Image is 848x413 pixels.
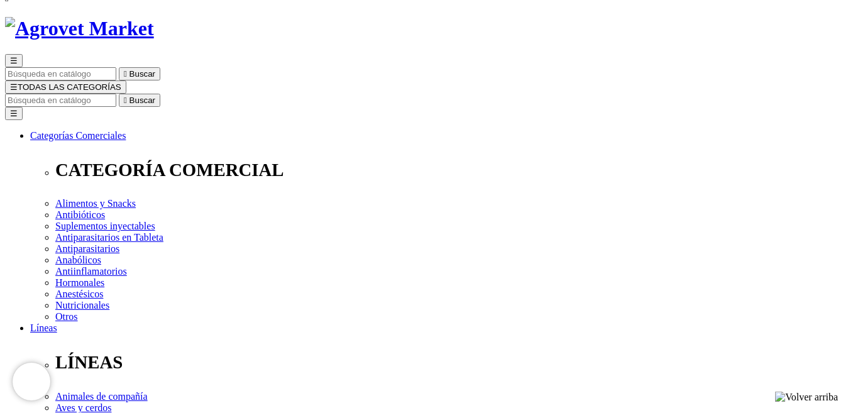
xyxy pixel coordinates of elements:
[124,96,127,105] i: 
[55,221,155,231] a: Suplementos inyectables
[5,107,23,120] button: ☰
[55,352,843,373] p: LÍNEAS
[55,277,104,288] a: Hormonales
[124,69,127,79] i: 
[5,67,116,80] input: Buscar
[55,266,127,277] a: Antiinflamatorios
[55,198,136,209] a: Alimentos y Snacks
[5,17,154,40] img: Agrovet Market
[55,160,843,180] p: CATEGORÍA COMERCIAL
[55,232,163,243] a: Antiparasitarios en Tableta
[30,130,126,141] a: Categorías Comerciales
[5,94,116,107] input: Buscar
[55,255,101,265] a: Anabólicos
[10,82,18,92] span: ☰
[5,54,23,67] button: ☰
[775,392,838,403] img: Volver arriba
[55,402,111,413] a: Aves y cerdos
[10,56,18,65] span: ☰
[55,300,109,311] a: Nutricionales
[5,80,126,94] button: ☰TODAS LAS CATEGORÍAS
[119,67,160,80] button:  Buscar
[55,391,148,402] a: Animales de compañía
[129,96,155,105] span: Buscar
[13,363,50,400] iframe: Brevo live chat
[119,94,160,107] button:  Buscar
[30,322,57,333] a: Líneas
[55,209,105,220] a: Antibióticos
[129,69,155,79] span: Buscar
[55,311,78,322] a: Otros
[55,289,103,299] a: Anestésicos
[55,243,119,254] a: Antiparasitarios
